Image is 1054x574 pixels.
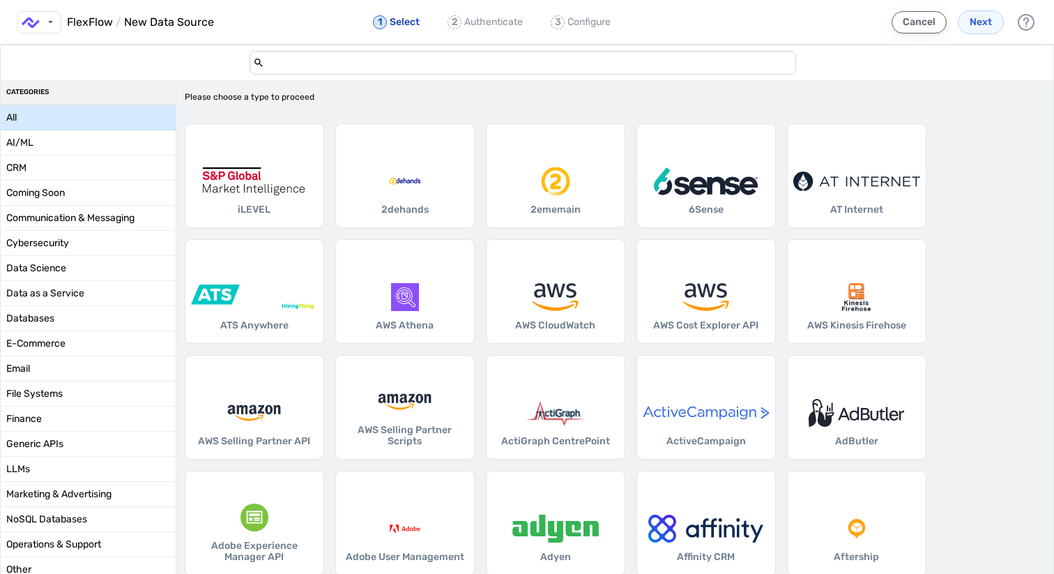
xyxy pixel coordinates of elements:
div: All [1,105,176,130]
div: Coming Soon [1,181,176,206]
div: Operations & Support [1,532,176,557]
div: Cybersecurity [1,231,176,256]
div: Data as a Service [1,281,176,306]
div: Databases [1,306,176,331]
h3: AdButler [835,436,878,446]
h3: Aftership [834,552,879,562]
button: Next [958,10,1004,34]
h3: ActiGraph CentrePoint [501,436,610,446]
h3: AT Internet [830,204,883,215]
div: CATEGORIES [6,86,49,99]
div: CRM [1,156,176,181]
span: / [116,15,121,29]
h3: Adobe Experience Manager API [191,541,318,562]
h3: 2ememain [530,204,581,215]
h3: AWS Selling Partner API [198,436,310,446]
div: LLMs [1,457,176,482]
h3: Affinity CRM [677,552,735,562]
div: Finance [1,407,176,432]
div: Data Science [1,256,176,281]
div: NoSQL Databases [1,507,176,532]
h3: 2dehands [381,204,429,215]
div: Help [1015,11,1037,33]
div: File Systems [1,382,176,407]
div: Please choose a type to proceed [185,90,314,105]
span: Next [970,15,992,29]
span: 2 [452,13,458,31]
h3: AWS Kinesis Firehose [807,320,906,331]
button: 1Select [366,10,427,35]
p: Authenticate [464,14,523,31]
div: E-Commerce [1,331,176,356]
button: 2Authenticate [441,10,530,35]
div: AI/ML [1,130,176,156]
h3: ATS Anywhere [220,320,289,331]
span: 3 [555,13,561,31]
button: 3Configure [544,10,618,35]
h3: Adyen [540,552,571,562]
div: Communication & Messaging [1,206,176,231]
h3: AWS CloudWatch [515,320,595,331]
p: Select [390,14,420,31]
h3: Adobe User Management [346,552,464,562]
span: 1 [378,13,382,31]
div: Email [1,356,176,382]
p: Configure [567,14,611,31]
h3: iLEVEL [238,204,270,215]
div: Generic APIs [1,432,176,457]
h3: AWS Cost Explorer API [653,320,758,331]
button: Cancel [892,11,947,33]
h3: AWS Athena [376,320,434,331]
h3: 6Sense [689,204,724,215]
h3: ActiveCampaign [666,436,746,446]
h3: AWS Selling Partner Scripts [342,425,468,446]
div: Marketing & Advertising [1,482,176,507]
span: FlexFlow New Data Source [67,14,214,31]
